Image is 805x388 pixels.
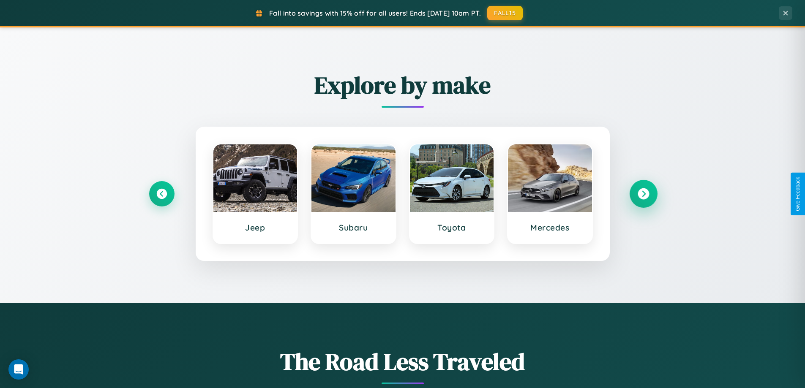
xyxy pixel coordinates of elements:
[418,222,486,233] h3: Toyota
[222,222,289,233] h3: Jeep
[149,69,656,101] h2: Explore by make
[487,6,523,20] button: FALL15
[149,345,656,378] h1: The Road Less Traveled
[269,9,481,17] span: Fall into savings with 15% off for all users! Ends [DATE] 10am PT.
[8,359,29,380] div: Open Intercom Messenger
[795,177,801,211] div: Give Feedback
[516,222,584,233] h3: Mercedes
[320,222,387,233] h3: Subaru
